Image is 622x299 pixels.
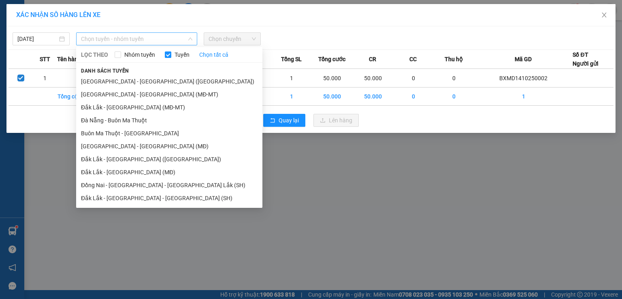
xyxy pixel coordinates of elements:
td: Tổng cộng [57,88,98,106]
button: rollbackQuay lại [263,114,305,127]
span: Chọn chuyến [209,33,256,45]
span: Tuyến [171,50,193,59]
b: Ki-ót C02, Dãy 7, BX Miền Đông, 292 Đinh Bộ Lĩnh, [GEOGRAPHIC_DATA] [4,54,54,96]
span: Tổng cước [318,55,345,64]
li: [GEOGRAPHIC_DATA] - [GEOGRAPHIC_DATA] (MĐ-MT) [76,88,262,101]
span: down [188,36,193,41]
span: CC [409,55,417,64]
td: 1 [271,69,312,88]
span: environment [56,54,62,60]
td: BXMD1410250002 [474,69,573,88]
span: rollback [270,117,275,124]
td: 1 [33,69,57,88]
span: Nhóm tuyến [121,50,158,59]
td: 50.000 [312,69,352,88]
span: Mã GD [515,55,532,64]
td: 0 [434,88,474,106]
button: Close [593,4,616,27]
span: CR [369,55,376,64]
td: 1 [474,88,573,106]
div: Số ĐT Người gửi [573,50,599,68]
td: 50.000 [352,69,393,88]
span: LỌC THEO [81,50,108,59]
img: logo.jpg [4,4,32,32]
button: uploadLên hàng [313,114,359,127]
span: Thu hộ [445,55,463,64]
td: 0 [434,69,474,88]
li: Đắk Lắk - [GEOGRAPHIC_DATA] (MĐ-MT) [76,101,262,114]
td: 1 [271,88,312,106]
span: close [601,12,607,18]
td: 50.000 [312,88,352,106]
span: Tổng SL [281,55,302,64]
span: Tên hàng [57,55,81,64]
li: Đà Nẵng - Buôn Ma Thuột [76,114,262,127]
a: Chọn tất cả [199,50,228,59]
span: XÁC NHẬN SỐ HÀNG LÊN XE [16,11,100,19]
li: Nhà xe [PERSON_NAME] [4,4,117,34]
li: Buôn Ma Thuột - [GEOGRAPHIC_DATA] [76,127,262,140]
span: Danh sách tuyến [76,67,134,75]
li: [GEOGRAPHIC_DATA] - [GEOGRAPHIC_DATA] (MĐ) [76,140,262,153]
li: Đồng Nai - [GEOGRAPHIC_DATA] - [GEOGRAPHIC_DATA] Lắk (SH) [76,179,262,192]
td: 50.000 [352,88,393,106]
input: 14/10/2025 [17,34,58,43]
li: Đắk Lắk - [GEOGRAPHIC_DATA] (MĐ) [76,166,262,179]
td: 0 [393,88,434,106]
span: STT [40,55,50,64]
td: 0 [393,69,434,88]
b: Thôn 3, Xã [GEOGRAPHIC_DATA], [GEOGRAPHIC_DATA] [56,54,106,96]
li: Đắk Lắk - [GEOGRAPHIC_DATA] - [GEOGRAPHIC_DATA] (SH) [76,192,262,205]
span: environment [4,54,10,60]
li: [GEOGRAPHIC_DATA] - [GEOGRAPHIC_DATA] ([GEOGRAPHIC_DATA]) [76,75,262,88]
li: VP VP M’ĐrăK [56,44,108,53]
li: Đắk Lắk - [GEOGRAPHIC_DATA] ([GEOGRAPHIC_DATA]) [76,153,262,166]
li: VP BX Miền Đông [4,44,56,53]
span: Chọn tuyến - nhóm tuyến [81,33,192,45]
span: Quay lại [279,116,299,125]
